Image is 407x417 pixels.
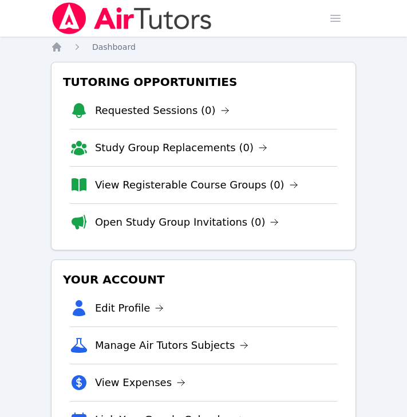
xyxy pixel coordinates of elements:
[95,214,279,230] a: Open Study Group Invitations (0)
[95,177,298,193] a: View Registerable Course Groups (0)
[92,41,136,53] a: Dashboard
[61,269,346,290] h3: Your Account
[95,375,185,391] a: View Expenses
[95,140,267,156] a: Study Group Replacements (0)
[95,300,164,316] a: Edit Profile
[51,2,213,34] img: Air Tutors
[95,103,230,119] a: Requested Sessions (0)
[51,41,356,53] nav: Breadcrumb
[95,337,249,353] a: Manage Air Tutors Subjects
[92,42,136,52] span: Dashboard
[61,72,346,92] h3: Tutoring Opportunities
